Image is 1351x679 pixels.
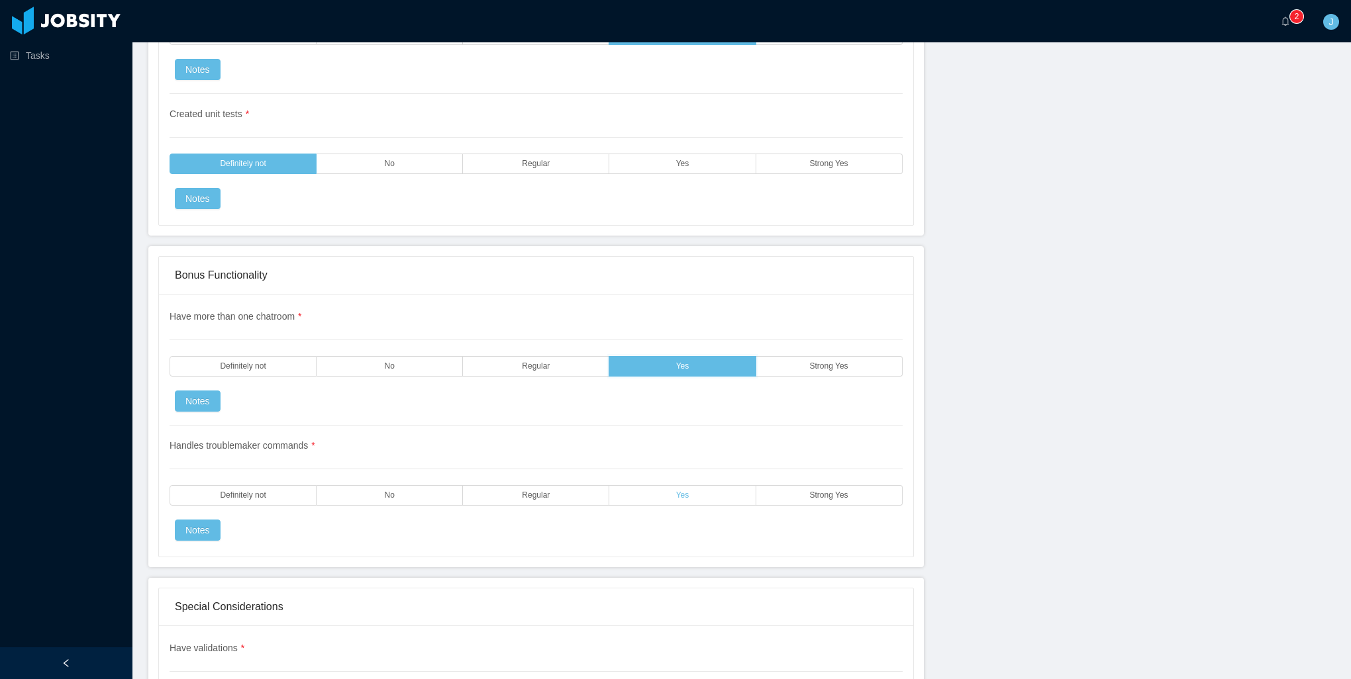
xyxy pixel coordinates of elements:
button: Notes [175,390,221,412]
div: Special Considerations [175,588,897,625]
span: Regular [522,159,550,168]
div: Bonus Functionality [175,257,897,294]
span: Have validations [170,643,244,653]
span: No [385,362,395,371]
a: icon: profileTasks [10,42,122,69]
span: Definitely not [220,491,266,500]
sup: 2 [1290,10,1303,23]
span: Strong Yes [810,491,848,500]
span: Yes [676,159,689,168]
span: No [385,491,395,500]
span: Strong Yes [810,362,848,371]
span: Have more than one chatroom [170,311,302,322]
span: Definitely not [220,362,266,371]
i: icon: bell [1281,17,1290,26]
span: Regular [522,491,550,500]
button: Notes [175,188,221,209]
span: Regular [522,362,550,371]
span: Strong Yes [810,159,848,168]
span: No [385,159,395,168]
span: Handles troublemaker commands [170,440,315,451]
button: Notes [175,520,221,541]
p: 2 [1295,10,1299,23]
span: Created unit tests [170,109,249,119]
span: Yes [676,491,689,500]
button: Notes [175,59,221,80]
span: J [1329,14,1334,30]
span: Yes [676,362,689,371]
span: Definitely not [220,159,266,168]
